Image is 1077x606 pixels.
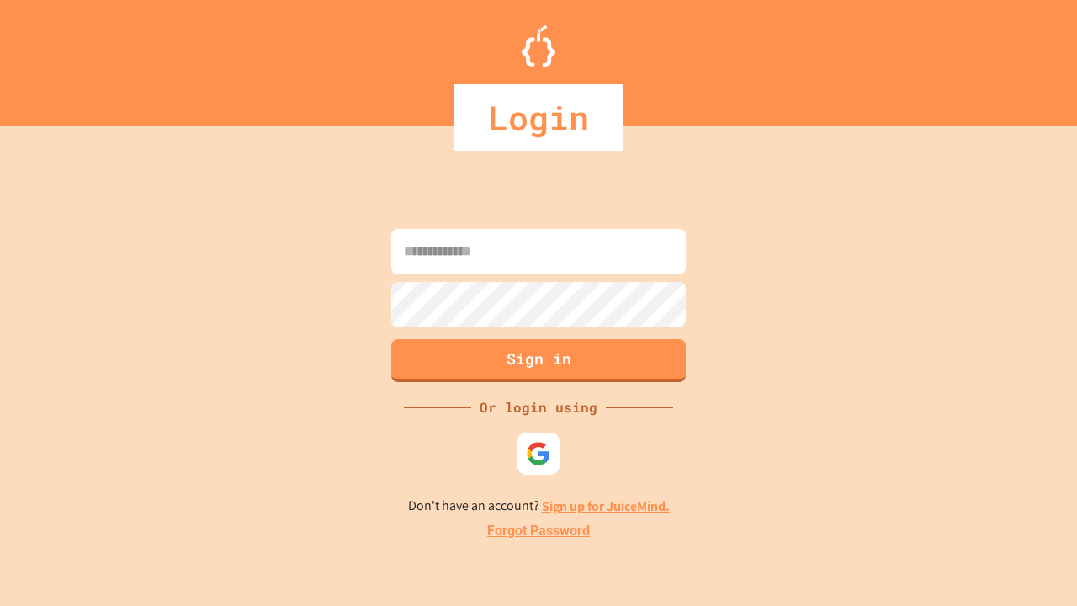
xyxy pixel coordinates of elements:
[522,25,555,67] img: Logo.svg
[391,339,686,382] button: Sign in
[542,497,670,515] a: Sign up for JuiceMind.
[408,496,670,517] p: Don't have an account?
[937,465,1060,537] iframe: chat widget
[1006,539,1060,589] iframe: chat widget
[526,441,551,466] img: google-icon.svg
[454,84,623,151] div: Login
[487,521,590,541] a: Forgot Password
[471,397,606,417] div: Or login using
